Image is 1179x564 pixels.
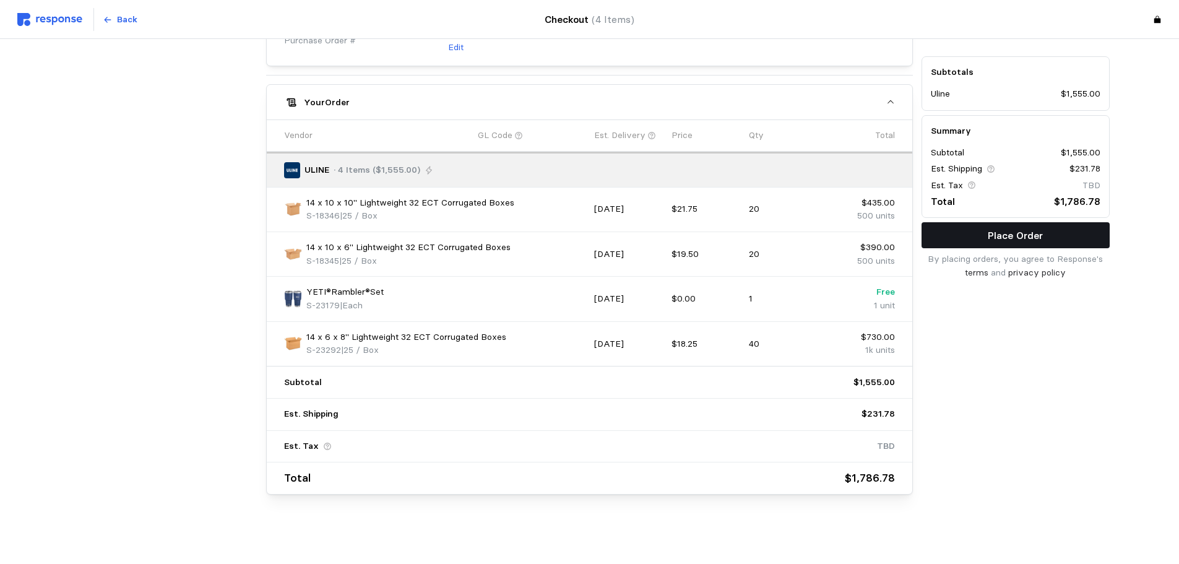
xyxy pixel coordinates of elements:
[334,163,420,177] p: · 4 Items ($1,555.00)
[340,300,363,311] span: | Each
[826,209,895,223] p: 500 units
[594,337,663,351] p: [DATE]
[1082,179,1100,193] p: TBD
[306,344,341,355] span: S-23292
[284,129,313,142] p: Vendor
[304,163,329,177] p: ULINE
[478,129,512,142] p: GL Code
[826,299,895,313] p: 1 unit
[1069,163,1100,176] p: $231.78
[594,292,663,306] p: [DATE]
[306,241,511,254] p: 14 x 10 x 6" Lightweight 32 ECT Corrugated Boxes
[826,196,895,210] p: $435.00
[749,202,818,216] p: 20
[826,254,895,268] p: 500 units
[304,96,350,109] h5: Your Order
[284,245,302,263] img: S-18345
[594,202,663,216] p: [DATE]
[749,129,764,142] p: Qty
[862,407,895,421] p: $231.78
[845,469,895,487] p: $1,786.78
[306,255,339,266] span: S-18345
[594,248,663,261] p: [DATE]
[672,337,740,351] p: $18.25
[284,34,356,48] span: Purchase Order #
[17,13,82,26] img: svg%3e
[284,335,302,353] img: S-23292
[826,331,895,344] p: $730.00
[341,344,379,355] span: | 25 / Box
[447,40,464,55] button: Edit
[853,376,895,389] p: $1,555.00
[826,285,895,299] p: Free
[877,440,895,453] p: TBD
[1054,194,1100,209] p: $1,786.78
[306,196,514,210] p: 14 x 10 x 10" Lightweight 32 ECT Corrugated Boxes
[931,66,1100,79] h5: Subtotals
[1008,267,1066,278] a: privacy policy
[306,210,340,221] span: S-18346
[922,253,1110,279] p: By placing orders, you agree to Response's and
[931,88,950,102] p: Uline
[672,129,693,142] p: Price
[306,300,340,311] span: S-23179
[284,290,302,308] img: S-23179
[1061,88,1100,102] p: $1,555.00
[749,248,818,261] p: 20
[875,129,895,142] p: Total
[306,285,384,299] p: YETI®Rambler®Set
[931,124,1100,137] h5: Summary
[672,292,740,306] p: $0.00
[545,12,634,27] h4: Checkout
[339,255,377,266] span: | 25 / Box
[284,440,319,453] p: Est. Tax
[96,8,144,32] button: Back
[931,179,963,193] p: Est. Tax
[284,201,302,219] img: S-18346
[267,85,912,119] button: YourOrder
[965,267,988,278] a: terms
[749,337,818,351] p: 40
[826,344,895,357] p: 1k units
[267,119,912,494] div: YourOrder
[284,376,322,389] p: Subtotal
[672,248,740,261] p: $19.50
[672,202,740,216] p: $21.75
[592,14,634,25] span: (4 Items)
[749,292,818,306] p: 1
[922,222,1110,248] button: Place Order
[931,146,964,160] p: Subtotal
[284,407,339,421] p: Est. Shipping
[594,129,646,142] p: Est. Delivery
[931,163,982,176] p: Est. Shipping
[988,228,1043,243] p: Place Order
[931,194,955,209] p: Total
[284,469,311,487] p: Total
[1061,146,1100,160] p: $1,555.00
[306,331,506,344] p: 14 x 6 x 8" Lightweight 32 ECT Corrugated Boxes
[117,13,137,27] p: Back
[826,241,895,254] p: $390.00
[340,210,378,221] span: | 25 / Box
[448,41,464,54] p: Edit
